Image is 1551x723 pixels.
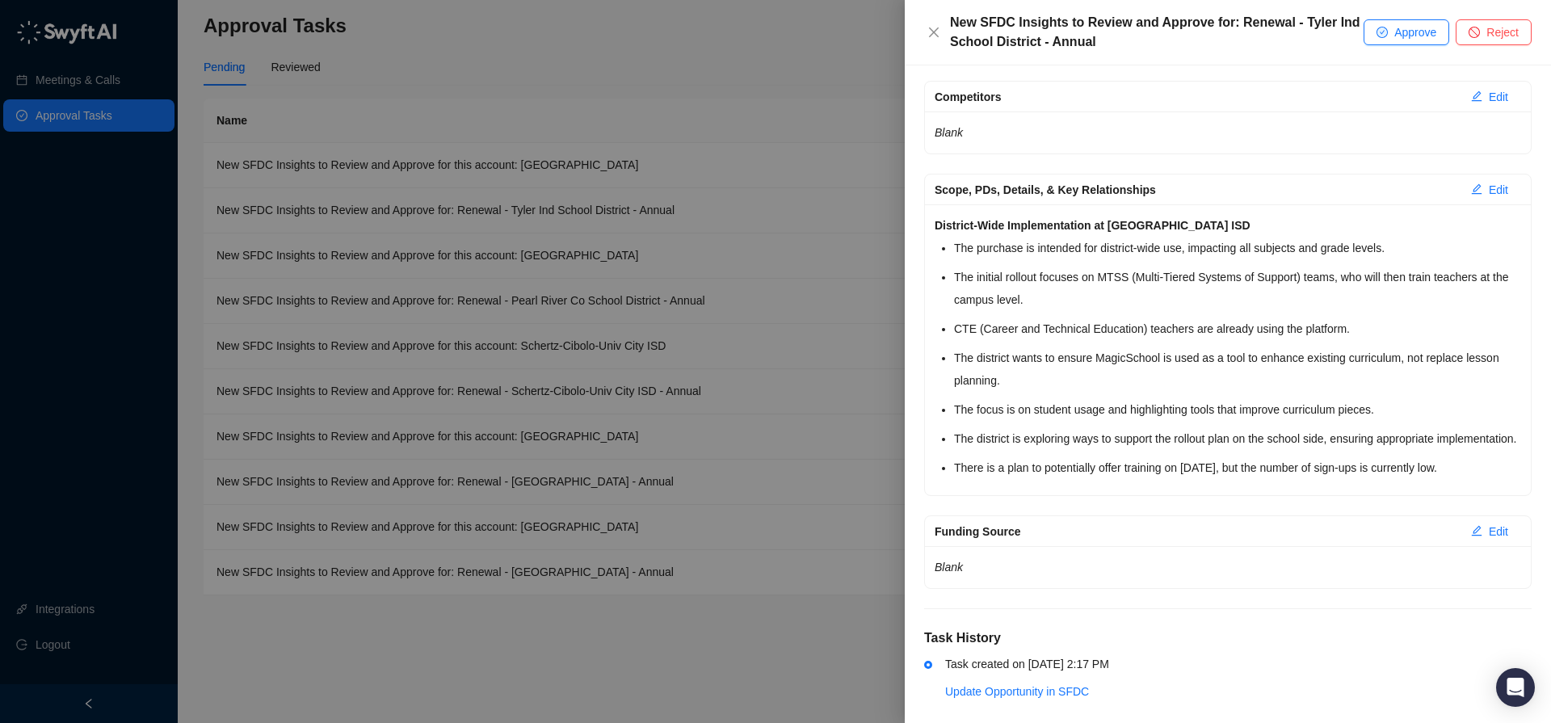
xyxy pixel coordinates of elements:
span: check-circle [1377,27,1388,38]
span: close [927,26,940,39]
li: The district wants to ensure MagicSchool is used as a tool to enhance existing curriculum, not re... [954,347,1521,392]
li: CTE (Career and Technical Education) teachers are already using the platform. [954,317,1521,340]
em: Blank [935,561,963,574]
span: Reject [1486,23,1519,41]
span: stop [1469,27,1480,38]
button: Edit [1458,519,1521,544]
h5: Task History [924,628,1532,648]
span: edit [1471,90,1482,102]
button: Edit [1458,84,1521,110]
button: Edit [1458,177,1521,203]
span: Edit [1489,181,1508,199]
button: Approve [1364,19,1449,45]
li: There is a plan to potentially offer training on [DATE], but the number of sign-ups is currently ... [954,456,1521,479]
span: Task created on [DATE] 2:17 PM [945,658,1109,670]
div: New SFDC Insights to Review and Approve for: Renewal - Tyler Ind School District - Annual [950,13,1364,52]
li: The initial rollout focuses on MTSS (Multi-Tiered Systems of Support) teams, who will then train ... [954,266,1521,311]
span: Approve [1394,23,1436,41]
div: Funding Source [935,523,1458,540]
li: The purchase is intended for district-wide use, impacting all subjects and grade levels. [954,237,1521,259]
div: Competitors [935,88,1458,106]
strong: District-Wide Implementation at [GEOGRAPHIC_DATA] ISD [935,219,1250,232]
span: Edit [1489,88,1508,106]
li: The district is exploring ways to support the rollout plan on the school side, ensuring appropria... [954,427,1521,450]
div: Scope, PDs, Details, & Key Relationships [935,181,1458,199]
li: The focus is on student usage and highlighting tools that improve curriculum pieces. [954,398,1521,421]
button: Reject [1456,19,1532,45]
span: edit [1471,183,1482,195]
button: Close [924,23,944,42]
div: Open Intercom Messenger [1496,668,1535,707]
span: Edit [1489,523,1508,540]
a: Update Opportunity in SFDC [945,685,1089,698]
em: Blank [935,126,963,139]
span: edit [1471,525,1482,536]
